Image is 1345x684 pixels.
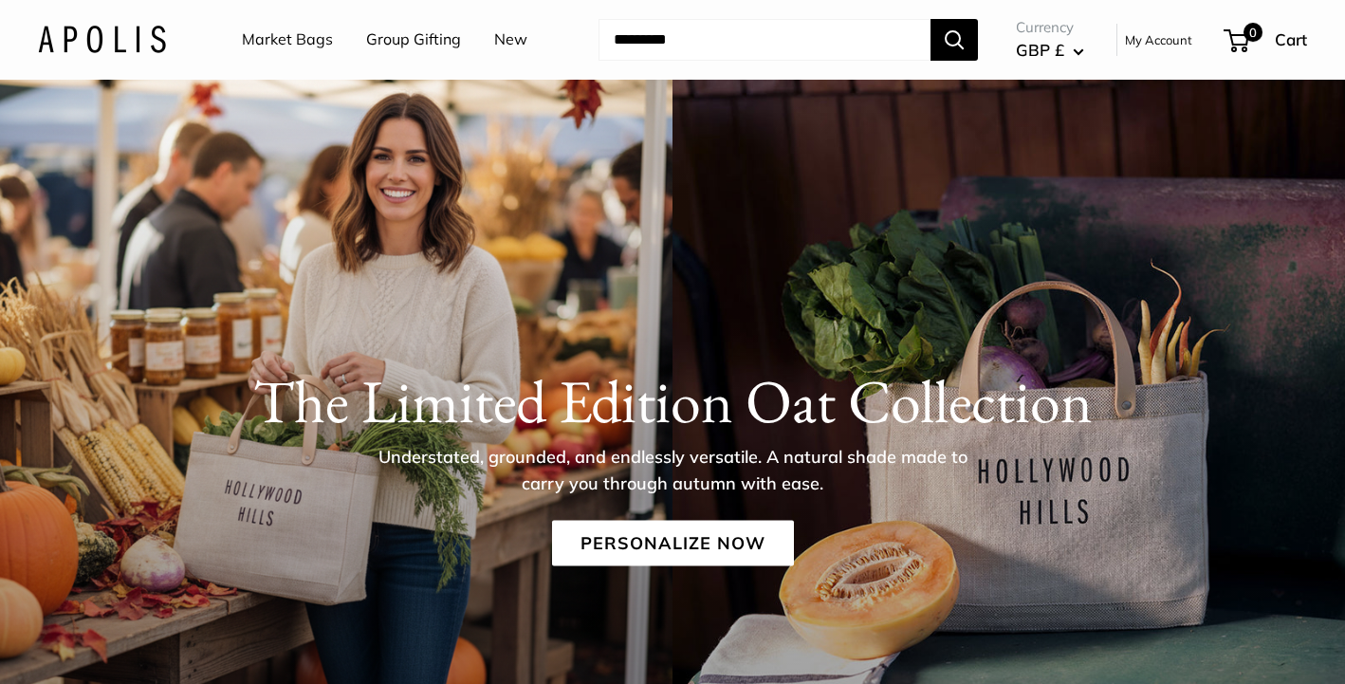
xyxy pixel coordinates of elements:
[599,19,930,61] input: Search...
[1244,23,1262,42] span: 0
[494,26,527,54] a: New
[1125,28,1192,51] a: My Account
[1016,14,1084,41] span: Currency
[1016,35,1084,65] button: GBP £
[1225,25,1307,55] a: 0 Cart
[1016,40,1064,60] span: GBP £
[930,19,978,61] button: Search
[552,520,794,565] a: Personalize Now
[1275,29,1307,49] span: Cart
[366,26,461,54] a: Group Gifting
[364,443,981,496] p: Understated, grounded, and endlessly versatile. A natural shade made to carry you through autumn ...
[38,26,166,53] img: Apolis
[242,26,333,54] a: Market Bags
[38,364,1307,436] h1: The Limited Edition Oat Collection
